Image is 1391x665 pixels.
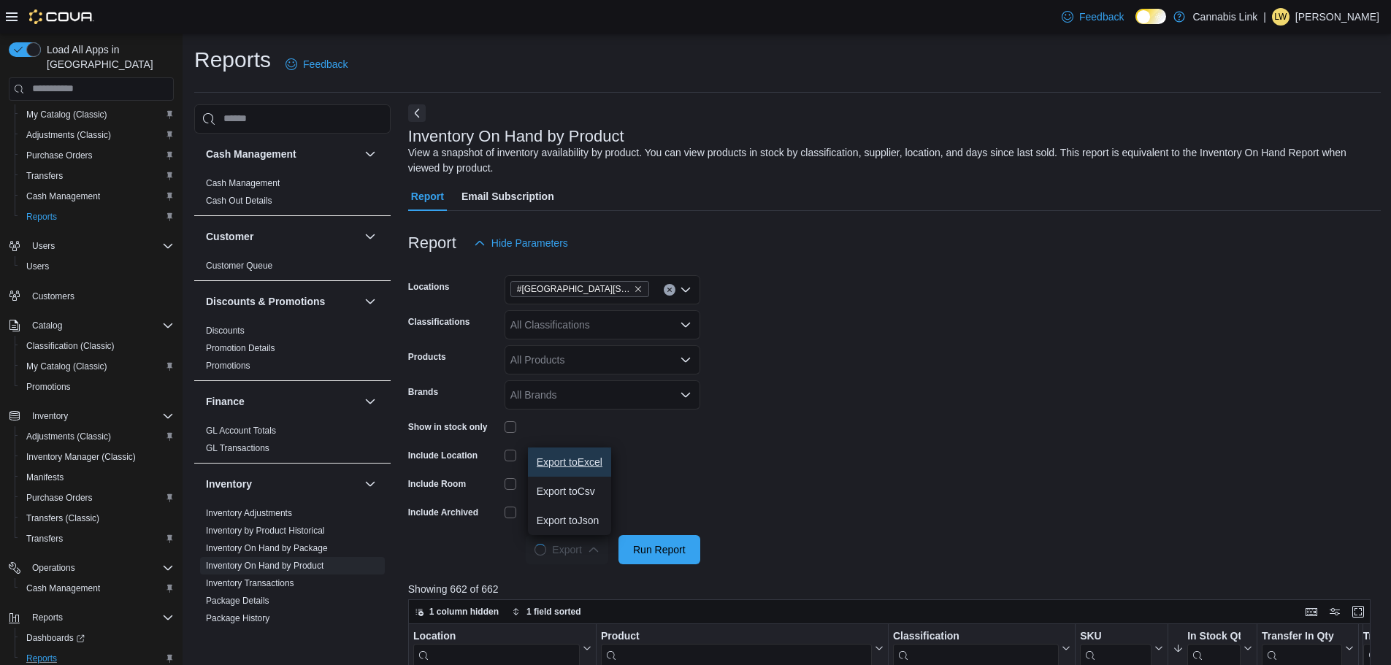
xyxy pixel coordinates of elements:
button: Cash Management [15,186,180,207]
a: Product Expirations [206,631,282,641]
span: Report [411,182,444,211]
span: Cash Management [20,580,174,597]
span: Reports [20,208,174,226]
span: Adjustments (Classic) [26,431,111,442]
span: Cash Management [20,188,174,205]
span: Transfers [26,533,63,545]
p: Cannabis Link [1192,8,1257,26]
span: Feedback [303,57,348,72]
span: Export [534,535,599,564]
div: View a snapshot of inventory availability by product. You can view products in stock by classific... [408,145,1373,176]
span: Hide Parameters [491,236,568,250]
span: Users [20,258,174,275]
span: Reports [32,612,63,623]
button: Transfers (Classic) [15,508,180,528]
button: Adjustments (Classic) [15,426,180,447]
button: Operations [26,559,81,577]
h1: Reports [194,45,271,74]
span: Inventory Transactions [206,577,294,589]
span: #[GEOGRAPHIC_DATA][STREET_ADDRESS] [517,282,631,296]
a: Promotions [20,378,77,396]
span: Inventory On Hand by Product [206,560,323,572]
button: Inventory [3,406,180,426]
h3: Inventory On Hand by Product [408,128,624,145]
a: Dashboards [20,629,91,647]
button: Open list of options [680,319,691,331]
span: Users [26,261,49,272]
button: Export toExcel [528,447,611,477]
span: Purchase Orders [20,489,174,507]
a: Inventory by Product Historical [206,526,325,536]
span: My Catalog (Classic) [20,358,174,375]
span: Users [26,237,174,255]
h3: Finance [206,394,245,409]
button: Export toJson [528,506,611,535]
span: Export to Csv [537,485,602,497]
a: Adjustments (Classic) [20,126,117,144]
div: Customer [194,257,391,280]
button: Reports [15,207,180,227]
a: Promotions [206,361,250,371]
span: Feedback [1079,9,1124,24]
span: Manifests [20,469,174,486]
span: Catalog [26,317,174,334]
button: Open list of options [680,354,691,366]
button: Open list of options [680,389,691,401]
a: Transfers [20,530,69,547]
span: My Catalog (Classic) [26,109,107,120]
span: 1 field sorted [526,606,581,618]
a: Cash Management [206,178,280,188]
span: Reports [26,653,57,664]
a: Transfers (Classic) [20,510,105,527]
a: Customers [26,288,80,305]
span: Customer Queue [206,260,272,272]
button: Finance [361,393,379,410]
span: GL Transactions [206,442,269,454]
a: Purchase Orders [20,489,99,507]
a: Inventory Manager (Classic) [20,448,142,466]
span: Promotion Details [206,342,275,354]
button: Next [408,104,426,122]
a: GL Account Totals [206,426,276,436]
button: Reports [26,609,69,626]
a: Inventory On Hand by Package [206,543,328,553]
span: Cash Management [206,177,280,189]
span: Reports [26,211,57,223]
span: Inventory [32,410,68,422]
span: Cash Management [26,191,100,202]
a: Dashboards [15,628,180,648]
div: Cash Management [194,174,391,215]
span: Transfers (Classic) [26,512,99,524]
button: Reports [3,607,180,628]
span: Users [32,240,55,252]
label: Include Room [408,478,466,490]
span: Inventory Manager (Classic) [20,448,174,466]
label: Locations [408,281,450,293]
span: Operations [32,562,75,574]
span: Promotions [206,360,250,372]
span: Adjustments (Classic) [26,129,111,141]
input: Dark Mode [1135,9,1166,24]
button: Export toCsv [528,477,611,506]
button: Adjustments (Classic) [15,125,180,145]
span: Purchase Orders [20,147,174,164]
span: Transfers [20,167,174,185]
a: Discounts [206,326,245,336]
span: Package History [206,612,269,624]
a: Transfers [20,167,69,185]
div: Location [413,629,580,643]
span: #1 1175 Hyde Park Road, Unit 2B [510,281,649,297]
h3: Inventory [206,477,252,491]
button: Discounts & Promotions [206,294,359,309]
a: Package History [206,613,269,623]
div: Transfer In Qty [1262,629,1342,643]
button: Cash Management [361,145,379,163]
button: Inventory [26,407,74,425]
span: My Catalog (Classic) [20,106,174,123]
button: Enter fullscreen [1349,603,1367,620]
a: Reports [20,208,63,226]
a: Feedback [1056,2,1130,31]
span: Discounts [206,325,245,337]
div: Discounts & Promotions [194,322,391,380]
span: Transfers [20,530,174,547]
